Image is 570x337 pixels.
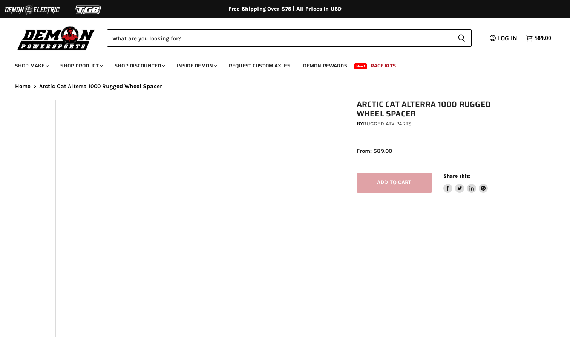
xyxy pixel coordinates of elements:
[497,34,517,43] span: Log in
[15,83,31,90] a: Home
[171,58,222,73] a: Inside Demon
[363,120,412,127] a: Rugged ATV Parts
[55,58,107,73] a: Shop Product
[9,58,53,73] a: Shop Make
[4,3,60,17] img: Demon Electric Logo 2
[15,24,98,51] img: Demon Powersports
[223,58,296,73] a: Request Custom Axles
[535,35,551,42] span: $89.00
[9,55,549,73] ul: Main menu
[107,29,452,47] input: Search
[443,173,470,179] span: Share this:
[357,120,519,128] div: by
[60,3,117,17] img: TGB Logo 2
[107,29,472,47] form: Product
[109,58,170,73] a: Shop Discounted
[354,63,367,69] span: New!
[357,148,392,154] span: From: $89.00
[357,100,519,119] h1: Arctic Cat Alterra 1000 Rugged Wheel Spacer
[452,29,472,47] button: Search
[297,58,353,73] a: Demon Rewards
[486,35,522,42] a: Log in
[365,58,401,73] a: Race Kits
[522,33,555,44] a: $89.00
[39,83,162,90] span: Arctic Cat Alterra 1000 Rugged Wheel Spacer
[443,173,488,193] aside: Share this:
